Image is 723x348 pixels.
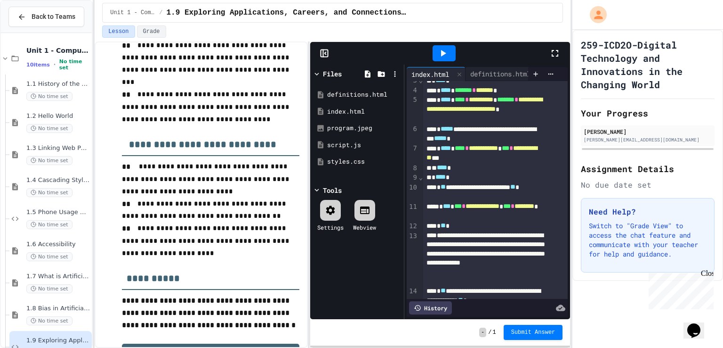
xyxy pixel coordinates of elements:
[466,67,547,81] div: definitions.html
[323,185,342,195] div: Tools
[26,240,90,249] span: 1.6 Accessibility
[407,164,418,174] div: 8
[26,305,90,313] span: 1.8 Bias in Artificial Intelligence
[26,112,90,120] span: 1.2 Hello World
[26,46,90,55] span: Unit 1 - Computational Thinking and Making Connections
[26,316,72,325] span: No time set
[32,12,75,22] span: Back to Teams
[581,107,715,120] h2: Your Progress
[26,273,90,281] span: 1.7 What is Artificial Intelligence (AI)
[26,188,72,197] span: No time set
[26,176,90,184] span: 1.4 Cascading Style Sheets
[167,7,408,18] span: 1.9 Exploring Applications, Careers, and Connections in the Digital World
[581,179,715,191] div: No due date set
[26,62,50,68] span: 10 items
[589,206,707,217] h3: Need Help?
[327,107,401,116] div: index.html
[407,124,418,144] div: 6
[407,183,418,202] div: 10
[504,325,563,340] button: Submit Answer
[26,337,90,345] span: 1.9 Exploring Applications, Careers, and Connections in the Digital World
[26,92,72,101] span: No time set
[645,269,714,309] iframe: chat widget
[407,76,418,86] div: 3
[589,221,707,259] p: Switch to "Grade View" to access the chat feature and communicate with your teacher for help and ...
[26,156,72,165] span: No time set
[26,80,90,88] span: 1.1 History of the WWW
[407,69,454,79] div: index.html
[26,220,72,229] span: No time set
[584,127,712,136] div: [PERSON_NAME]
[110,9,155,17] span: Unit 1 - Computational Thinking and Making Connections
[407,232,418,287] div: 13
[26,252,72,261] span: No time set
[407,173,418,183] div: 9
[26,208,90,216] span: 1.5 Phone Usage Assignment
[407,144,418,163] div: 7
[581,38,715,91] h1: 259-ICD2O-Digital Technology and Innovations in the Changing World
[317,223,344,232] div: Settings
[8,7,84,27] button: Back to Teams
[26,144,90,152] span: 1.3 Linking Web Pages
[407,222,418,232] div: 12
[511,329,555,336] span: Submit Answer
[580,4,609,25] div: My Account
[54,61,56,68] span: •
[26,284,72,293] span: No time set
[488,329,491,336] span: /
[102,25,135,38] button: Lesson
[327,124,401,133] div: program.jpeg
[407,67,466,81] div: index.html
[418,174,423,181] span: Fold line
[466,69,535,79] div: definitions.html
[407,86,418,96] div: 4
[407,202,418,222] div: 11
[327,141,401,150] div: script.js
[407,95,418,124] div: 5
[159,9,162,17] span: /
[4,4,65,60] div: Chat with us now!Close
[584,136,712,143] div: [PERSON_NAME][EMAIL_ADDRESS][DOMAIN_NAME]
[479,328,486,337] span: -
[683,310,714,339] iframe: chat widget
[493,329,496,336] span: 1
[137,25,166,38] button: Grade
[581,162,715,175] h2: Assignment Details
[353,223,376,232] div: Webview
[327,157,401,166] div: styles.css
[59,58,90,71] span: No time set
[327,90,401,99] div: definitions.html
[323,69,342,79] div: Files
[409,301,452,315] div: History
[26,124,72,133] span: No time set
[407,287,418,315] div: 14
